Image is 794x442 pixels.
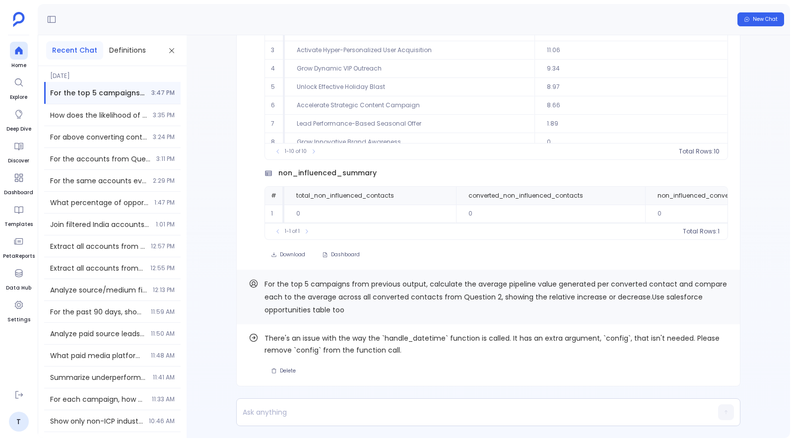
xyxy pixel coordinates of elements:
span: Deep Dive [6,125,31,133]
span: 2:29 PM [153,177,175,185]
td: 11.06 [534,41,728,60]
span: Analyze source/medium field consistency issues. Show the most common values in hs_analytics_sourc... [50,285,147,295]
span: 3:47 PM [151,89,175,97]
span: total_non_influenced_contacts [296,192,394,200]
td: 3 [265,41,285,60]
span: Settings [7,316,30,324]
img: petavue logo [13,12,25,27]
span: PetaReports [3,252,35,260]
td: 4 [265,60,285,78]
span: 1 [718,227,720,235]
td: 6 [265,96,285,115]
span: 11:41 AM [153,373,175,381]
span: 10 [714,147,720,155]
span: For the top 5 campaigns from previous response, compute average pipeline value per converted cont... [50,88,145,98]
button: Download [265,248,312,262]
td: Unlock Effective Holiday Blast [285,78,534,96]
td: 1.89 [534,115,728,133]
span: 11:48 AM [151,352,175,360]
button: New Chat [737,12,784,26]
span: Show only non-ICP industries, regions, and account sizes that exceed the average benchmarks (enga... [50,416,143,426]
span: Download [280,251,305,258]
span: New Chat [753,16,778,23]
span: non_influenced_summary [278,168,377,178]
td: 8 [265,133,285,151]
td: 8.97 [534,78,728,96]
td: 0 [456,205,645,223]
span: 12:57 PM [151,242,175,250]
span: Delete [280,368,296,374]
span: For each campaign, how many meetings occurred and how many distinct deals did those meetings touch? [50,394,146,404]
a: Discover [8,137,29,165]
td: 5 [265,78,285,96]
a: Settings [7,296,30,324]
td: 7 [265,115,285,133]
a: Explore [10,74,28,101]
span: There's an issue with the way the `handle_datetime` function is called. It has an extra argument,... [265,332,728,356]
span: Summarize underperformance patterns across campaigns - analyze channel effectiveness, lead qualit... [50,372,147,382]
button: Recent Chat [46,41,103,60]
span: 1:01 PM [156,221,175,228]
span: 10:46 AM [149,417,175,425]
a: PetaReports [3,232,35,260]
span: 3:11 PM [156,155,175,163]
td: 0 [534,133,728,151]
span: Explore [10,93,28,101]
span: Discover [8,157,29,165]
span: # [271,191,276,200]
span: 1:47 PM [154,199,175,207]
span: 11:50 AM [151,330,175,338]
span: Dashboard [331,251,360,258]
span: Join filtered India accounts from Step 2 with contact counts from Step 3. Take the filtered India... [50,220,150,229]
span: 3:35 PM [153,111,175,119]
span: Analyze paid source leads specifically - show me the breakdown of contacts by lead source (Paid S... [50,329,145,339]
span: Home [10,62,28,70]
a: Data Hub [6,264,31,292]
span: For the top 5 campaigns from previous output, calculate the average pipeline value generated per ... [265,279,727,315]
td: Grow Innovative Brand Awareness [285,133,534,151]
span: 11:59 AM [151,308,175,316]
td: 8.66 [534,96,728,115]
span: 1-1 of 1 [285,227,300,235]
span: 11:33 AM [152,395,175,403]
span: 12:13 PM [153,286,175,294]
button: Delete [265,364,302,378]
span: Extract all accounts from Salesforce with comprehensive account parameters Query the salesforce_a... [50,263,144,273]
span: 3:24 PM [153,133,175,141]
span: For the past 90 days, show budget allocation across all paid campaigns and channels alongside spe... [50,307,145,317]
span: Dashboard [4,189,33,197]
span: How does the likelihood of a contact becoming an opportunity vary by their company’s industry and... [50,110,147,120]
td: Lead Performance-Based Seasonal Offer [285,115,534,133]
span: What percentage of opportunities in each account share the same owner as the HubSpot contact? [50,198,148,208]
span: For the accounts from Question 3, add number of HubSpot engagements (calls, meetings, emails) in ... [50,154,150,164]
td: Accelerate Strategic Content Campaign [285,96,534,115]
a: Templates [4,201,33,228]
td: 0 [284,205,456,223]
span: 12:55 PM [150,264,175,272]
span: Extract all accounts from Salesforce with comprehensive account parameters. Query the salesforce_... [50,241,145,251]
span: Templates [4,221,33,228]
td: 1 [265,205,284,223]
a: T [9,412,29,432]
span: Total Rows: [683,227,718,235]
a: Dashboard [4,169,33,197]
td: 9.34 [534,60,728,78]
span: For above converting contacts, what are the most common pre-op touchpoint paths (take each contac... [50,132,147,142]
a: Deep Dive [6,105,31,133]
a: Home [10,42,28,70]
span: What paid media platforms and CRM systems are connected? Show me available data sources for Googl... [50,351,145,361]
span: Total Rows: [679,147,714,155]
span: converted_non_influenced_contacts [468,192,583,200]
span: For the same accounts evaluated above, what is each account’s HubSpot - Salesforce contact match ... [50,176,147,186]
span: [DATE] [44,66,181,80]
span: Data Hub [6,284,31,292]
button: Dashboard [316,248,366,262]
td: Activate Hyper-Personalized User Acquisition [285,41,534,60]
button: Definitions [103,41,152,60]
span: 1-10 of 10 [285,147,307,155]
td: Grow Dynamic VIP Outreach [285,60,534,78]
